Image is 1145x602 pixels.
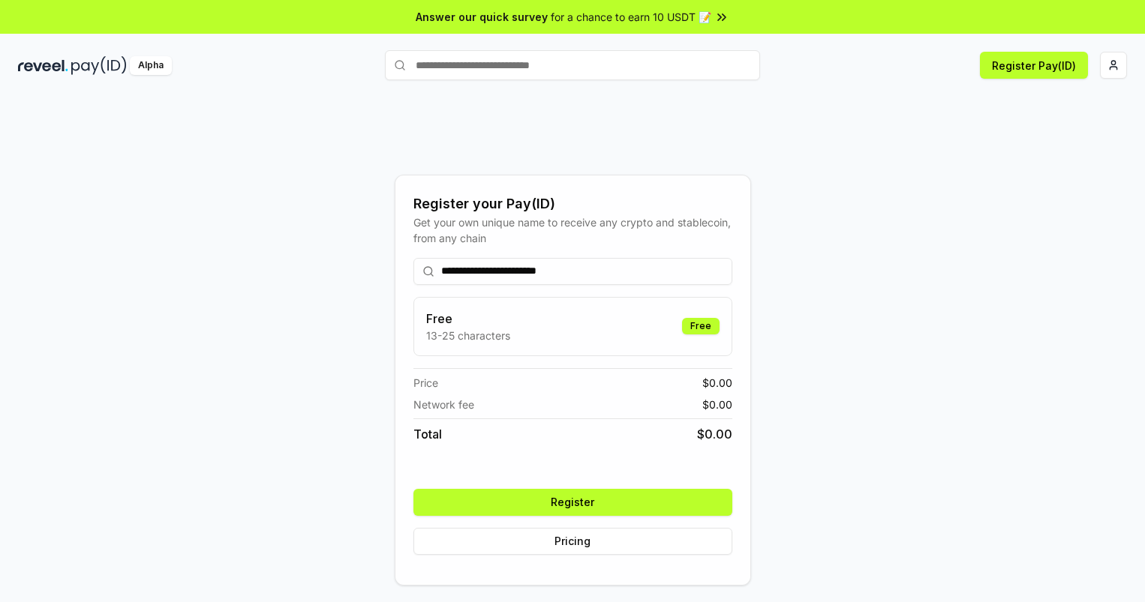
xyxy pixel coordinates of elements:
[413,528,732,555] button: Pricing
[130,56,172,75] div: Alpha
[702,375,732,391] span: $ 0.00
[551,9,711,25] span: for a chance to earn 10 USDT 📝
[413,397,474,412] span: Network fee
[18,56,68,75] img: reveel_dark
[71,56,127,75] img: pay_id
[413,214,732,246] div: Get your own unique name to receive any crypto and stablecoin, from any chain
[682,318,720,334] div: Free
[413,193,732,214] div: Register your Pay(ID)
[426,310,510,328] h3: Free
[413,375,438,391] span: Price
[702,397,732,412] span: $ 0.00
[697,425,732,443] span: $ 0.00
[413,425,442,443] span: Total
[416,9,548,25] span: Answer our quick survey
[980,52,1088,79] button: Register Pay(ID)
[413,489,732,516] button: Register
[426,328,510,343] p: 13-25 characters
